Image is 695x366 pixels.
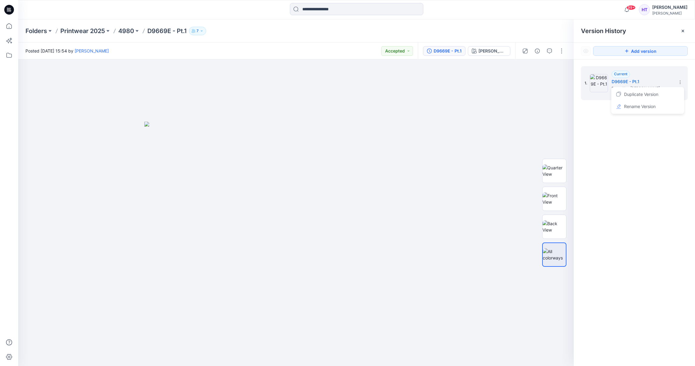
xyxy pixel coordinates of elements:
button: D9669E - Pt.1 [423,46,465,56]
img: Back View [542,220,566,233]
img: All colorways [543,248,566,261]
span: Duplicate Version [624,91,658,98]
p: D9669E - Pt.1 [147,27,186,35]
button: Close [680,29,685,33]
h5: D9669E - Pt.1 [612,78,672,85]
button: Add version [593,46,688,56]
p: 7 [196,28,199,34]
div: [PERSON_NAME] [652,4,687,11]
span: Version History [581,27,626,35]
a: Printwear 2025 [60,27,105,35]
button: Details [532,46,542,56]
div: Silverstone Heather [478,48,506,54]
img: Quarter View [542,164,566,177]
div: [PERSON_NAME] [652,11,687,15]
a: 4980 [118,27,134,35]
button: 7 [189,27,206,35]
a: [PERSON_NAME] [75,48,109,53]
div: HT [639,4,650,15]
a: Folders [25,27,47,35]
div: D9669E - Pt.1 [434,48,462,54]
img: Front View [542,192,566,205]
span: Rename Version [624,103,656,110]
button: Show Hidden Versions [581,46,591,56]
span: Posted by: Krishna Fiallos [612,85,672,91]
span: 1. [585,80,587,86]
button: [PERSON_NAME] [468,46,510,56]
span: Posted [DATE] 15:54 by [25,48,109,54]
span: Current [614,72,627,76]
img: D9669E - Pt.1 [590,74,608,92]
img: eyJhbGciOiJIUzI1NiIsImtpZCI6IjAiLCJzbHQiOiJzZXMiLCJ0eXAiOiJKV1QifQ.eyJkYXRhIjp7InR5cGUiOiJzdG9yYW... [144,122,448,366]
span: 99+ [626,5,636,10]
